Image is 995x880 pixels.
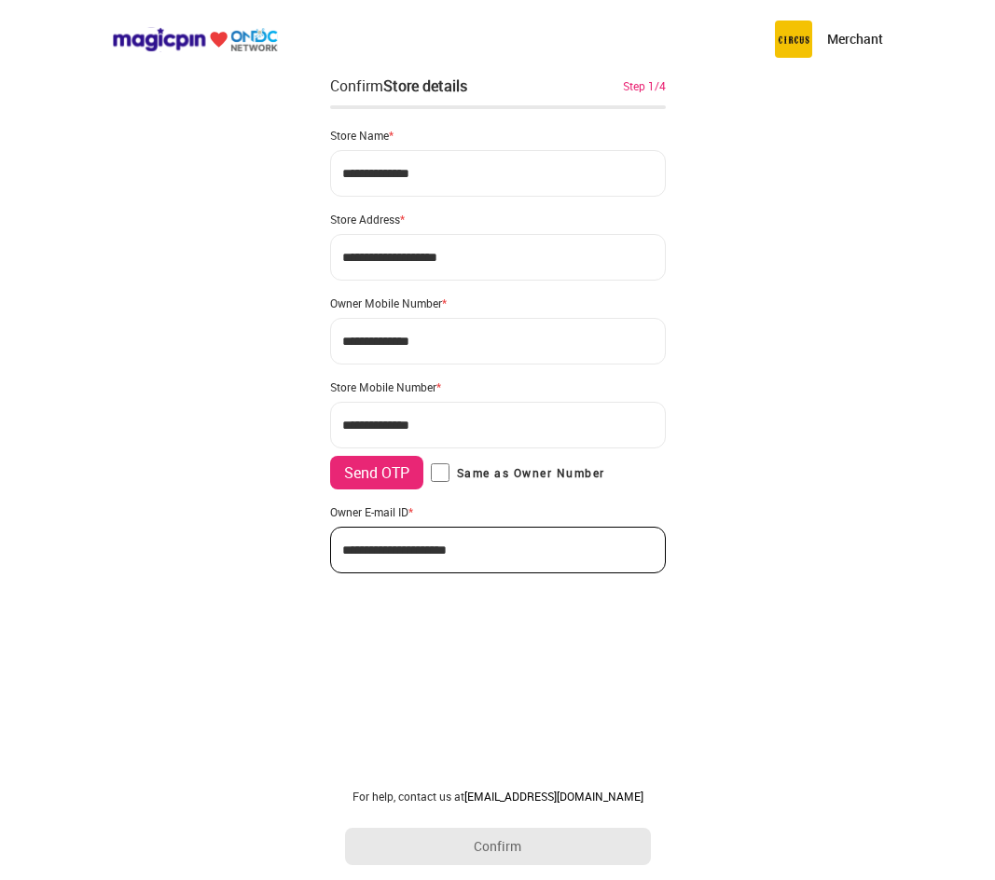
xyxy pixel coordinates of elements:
[330,212,666,227] div: Store Address
[330,379,666,394] div: Store Mobile Number
[623,77,666,94] div: Step 1/4
[330,128,666,143] div: Store Name
[112,27,278,52] img: ondc-logo-new-small.8a59708e.svg
[330,504,666,519] div: Owner E-mail ID
[431,463,605,482] label: Same as Owner Number
[431,463,449,482] input: Same as Owner Number
[345,789,651,804] div: For help, contact us at
[383,76,467,96] div: Store details
[330,456,423,489] button: Send OTP
[330,296,666,310] div: Owner Mobile Number
[330,75,467,97] div: Confirm
[775,21,812,58] img: circus.b677b59b.png
[827,30,883,48] p: Merchant
[345,828,651,865] button: Confirm
[464,789,643,804] a: [EMAIL_ADDRESS][DOMAIN_NAME]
